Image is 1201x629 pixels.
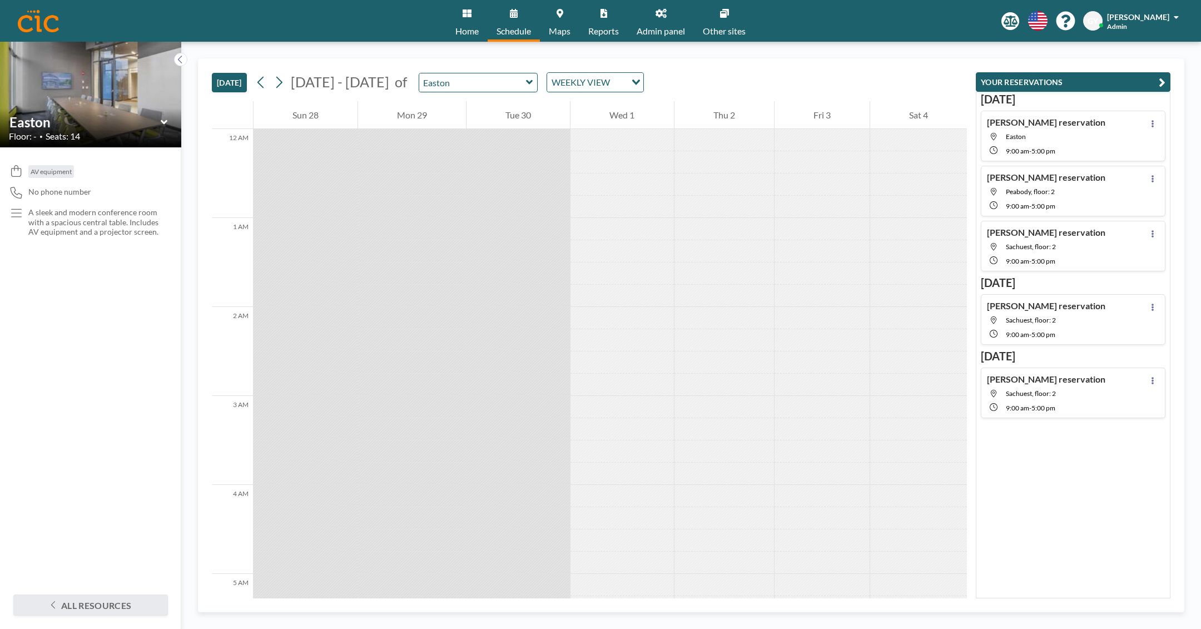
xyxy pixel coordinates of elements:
span: Home [455,27,479,36]
button: YOUR RESERVATIONS [976,72,1170,92]
div: Fri 3 [775,101,870,129]
input: Search for option [613,75,625,90]
span: Schedule [497,27,531,36]
span: Other sites [703,27,746,36]
div: 4 AM [212,485,253,574]
div: Mon 29 [358,101,466,129]
span: 9:00 AM [1006,147,1029,155]
span: - [1029,147,1031,155]
span: - [1029,404,1031,412]
span: - [1029,202,1031,210]
div: Search for option [547,73,643,92]
span: Sachuest, floor: 2 [1006,242,1056,251]
h4: [PERSON_NAME] reservation [987,374,1105,385]
img: organization-logo [18,10,59,32]
span: 5:00 PM [1031,257,1055,265]
div: Thu 2 [674,101,774,129]
h3: [DATE] [981,92,1165,106]
input: Easton [419,73,526,92]
span: Sachuest, floor: 2 [1006,389,1056,398]
span: Seats: 14 [46,131,80,142]
input: Easton [9,114,161,130]
div: 2 AM [212,307,253,396]
span: 9:00 AM [1006,257,1029,265]
span: 9:00 AM [1006,330,1029,339]
span: 9:00 AM [1006,404,1029,412]
span: Floor: - [9,131,37,142]
span: [PERSON_NAME] [1107,12,1169,22]
span: AV equipment [31,167,72,176]
h4: [PERSON_NAME] reservation [987,172,1105,183]
h4: [PERSON_NAME] reservation [987,117,1105,128]
span: 9:00 AM [1006,202,1029,210]
h3: [DATE] [981,276,1165,290]
h4: [PERSON_NAME] reservation [987,227,1105,238]
p: A sleek and modern conference room with a spacious central table. Includes AV equipment and a pro... [28,207,159,237]
div: Sat 4 [870,101,967,129]
div: 3 AM [212,396,253,485]
h4: [PERSON_NAME] reservation [987,300,1105,311]
span: Peabody, floor: 2 [1006,187,1055,196]
span: 5:00 PM [1031,330,1055,339]
div: Tue 30 [466,101,570,129]
span: WEEKLY VIEW [549,75,612,90]
span: Sachuest, floor: 2 [1006,316,1056,324]
span: 5:00 PM [1031,404,1055,412]
span: - [1029,257,1031,265]
span: • [39,133,43,140]
span: Admin panel [637,27,685,36]
button: All resources [13,595,168,616]
span: of [395,73,407,91]
h3: [DATE] [981,349,1165,363]
span: Admin [1107,22,1127,31]
span: [DATE] - [DATE] [291,73,389,90]
span: GY [1088,16,1098,26]
span: Maps [549,27,570,36]
button: [DATE] [212,73,247,92]
span: Reports [588,27,619,36]
span: 5:00 PM [1031,147,1055,155]
div: 12 AM [212,129,253,218]
span: No phone number [28,187,91,197]
div: Sun 28 [254,101,358,129]
div: 1 AM [212,218,253,307]
span: 5:00 PM [1031,202,1055,210]
span: Easton [1006,132,1026,141]
div: Wed 1 [570,101,673,129]
span: - [1029,330,1031,339]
